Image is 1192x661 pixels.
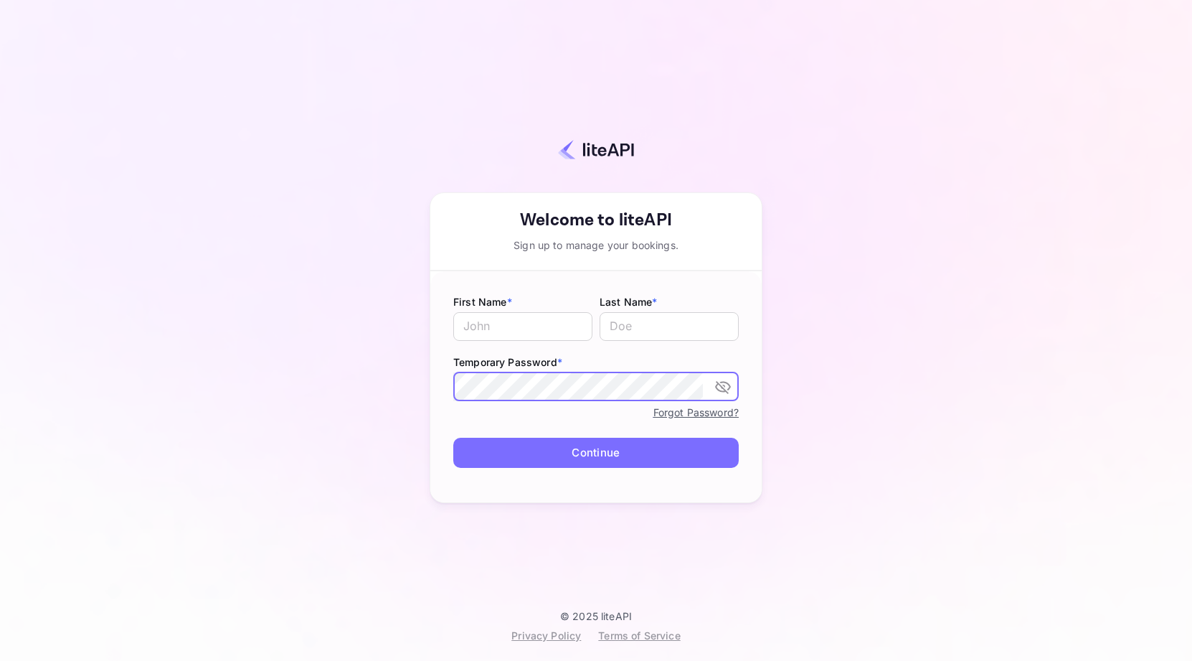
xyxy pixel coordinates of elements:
label: Last Name [600,294,739,309]
input: John [453,312,592,341]
a: Forgot Password? [653,406,739,418]
div: Terms of Service [598,628,680,643]
div: Sign up to manage your bookings. [430,238,762,253]
label: First Name [453,294,592,309]
p: © 2025 liteAPI [560,610,632,622]
button: toggle password visibility [709,372,737,401]
button: Continue [453,438,739,469]
a: Forgot Password? [653,403,739,421]
div: Privacy Policy [511,628,581,643]
input: Doe [600,312,739,341]
label: Temporary Password [453,355,739,370]
div: Welcome to liteAPI [430,207,762,233]
img: liteapi [558,139,634,160]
